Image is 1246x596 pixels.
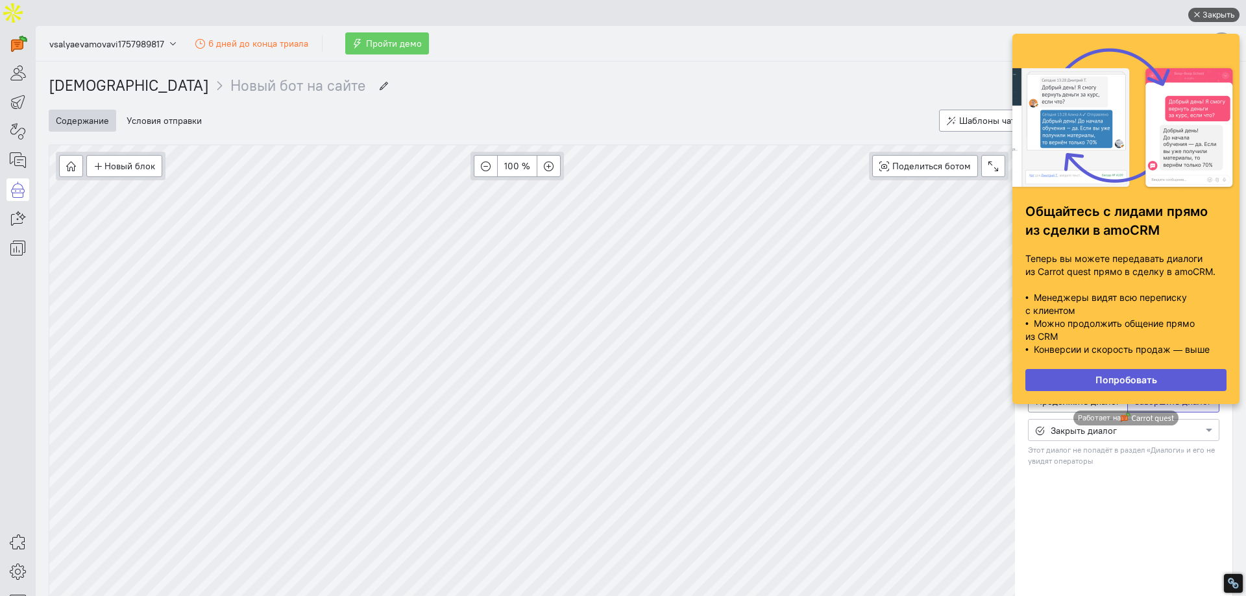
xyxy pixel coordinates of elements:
button: Условия отправки [119,110,209,132]
button: 100 % [497,155,537,177]
p: с клиентом [19,304,221,317]
p: • Конверсии и скорость продаж — выше [19,343,221,356]
p: • Менеджеры видят всю переписку [19,291,221,304]
button: Пройти демо [345,32,429,54]
strong: Общайтесь с лидами [19,204,157,219]
a: [DEMOGRAPHIC_DATA] [49,76,209,95]
a: Работает на [67,411,172,425]
span: Шаблоны чат-ботов [959,115,1042,126]
button: Новый блок [86,155,162,177]
span: Работает на [72,413,114,423]
span: vsalyaevamovavi1757989817 [49,38,164,51]
span: 6 дней до конца триала [208,38,308,49]
img: carrot-quest.svg [11,36,27,52]
span: Поделиться ботом [892,160,971,172]
button: Поделиться ботом [872,155,979,177]
button: Содержание [49,110,116,132]
p: • Можно продолжить общение прямо [19,317,221,330]
div: Restore Info Box &#10;&#10;NoFollow Info:&#10; META-Robots NoFollow: &#09;true&#10; META-Robots N... [1227,577,1240,590]
nav: breadcrumb [49,62,378,97]
p: Теперь вы можете передавать диалоги из Carrot quest прямо в сделку в amoCRM. [19,252,221,278]
p: из CRM [19,330,221,343]
a: Попробовать [19,369,221,391]
strong: из сделки в amoCRM [19,222,154,238]
button: vsalyaevamovavi1757989817 [42,32,185,55]
div: Закрыть [197,8,229,22]
span: Пройти демо [366,38,422,49]
strong: прямо [161,204,202,219]
img: logo [115,412,168,423]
